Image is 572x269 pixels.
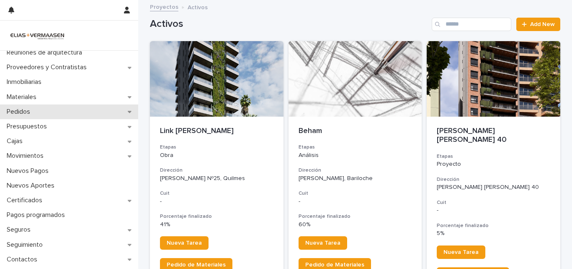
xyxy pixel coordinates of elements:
p: Certificados [3,196,49,204]
p: Pagos programados [3,211,72,219]
h3: Cuit [437,199,550,206]
a: Nueva Tarea [160,236,209,250]
h3: Etapas [299,144,412,151]
h3: Dirección [437,176,550,183]
p: Seguros [3,226,37,234]
p: [PERSON_NAME], Bariloche [299,175,412,182]
p: Movimientos [3,152,50,160]
h3: Cuit [160,190,273,197]
a: Nueva Tarea [437,245,485,259]
p: Análisis [299,152,412,159]
h3: Cuit [299,190,412,197]
input: Search [432,18,511,31]
p: Materiales [3,93,43,101]
p: Proyecto [437,161,550,168]
a: Nueva Tarea [299,236,347,250]
p: [PERSON_NAME] [PERSON_NAME] 40 [437,184,550,191]
p: Nuevos Pagos [3,167,55,175]
span: Nueva Tarea [167,240,202,246]
span: Pedido de Materiales [167,262,226,268]
span: Pedido de Materiales [305,262,364,268]
p: Link [PERSON_NAME] [160,127,273,136]
p: Obra [160,152,273,159]
p: Contactos [3,256,44,264]
p: Nuevos Aportes [3,182,61,190]
h1: Activos [150,18,428,30]
h3: Dirección [299,167,412,174]
span: Nueva Tarea [305,240,340,246]
p: Proveedores y Contratistas [3,63,93,71]
p: Pedidos [3,108,37,116]
h3: Porcentaje finalizado [299,213,412,220]
span: Nueva Tarea [443,249,479,255]
h3: Etapas [160,144,273,151]
p: Seguimiento [3,241,49,249]
p: 41% [160,221,273,228]
h3: Etapas [437,153,550,160]
p: - [299,198,412,205]
p: Reuniones de arquitectura [3,49,89,57]
h3: Porcentaje finalizado [160,213,273,220]
p: 60% [299,221,412,228]
p: Cajas [3,137,29,145]
img: HMeL2XKrRby6DNq2BZlM [7,27,68,44]
p: Presupuestos [3,123,54,131]
p: Beham [299,127,412,136]
a: Proyectos [150,2,178,11]
span: Add New [530,21,555,27]
p: Inmobiliarias [3,78,48,86]
p: Activos [188,2,208,11]
h3: Porcentaje finalizado [437,222,550,229]
p: - [437,207,550,214]
a: Add New [516,18,560,31]
p: 5% [437,230,550,237]
p: - [160,198,273,205]
p: [PERSON_NAME] [PERSON_NAME] 40 [437,127,550,145]
p: [PERSON_NAME] Nº25, Quilmes [160,175,273,182]
h3: Dirección [160,167,273,174]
